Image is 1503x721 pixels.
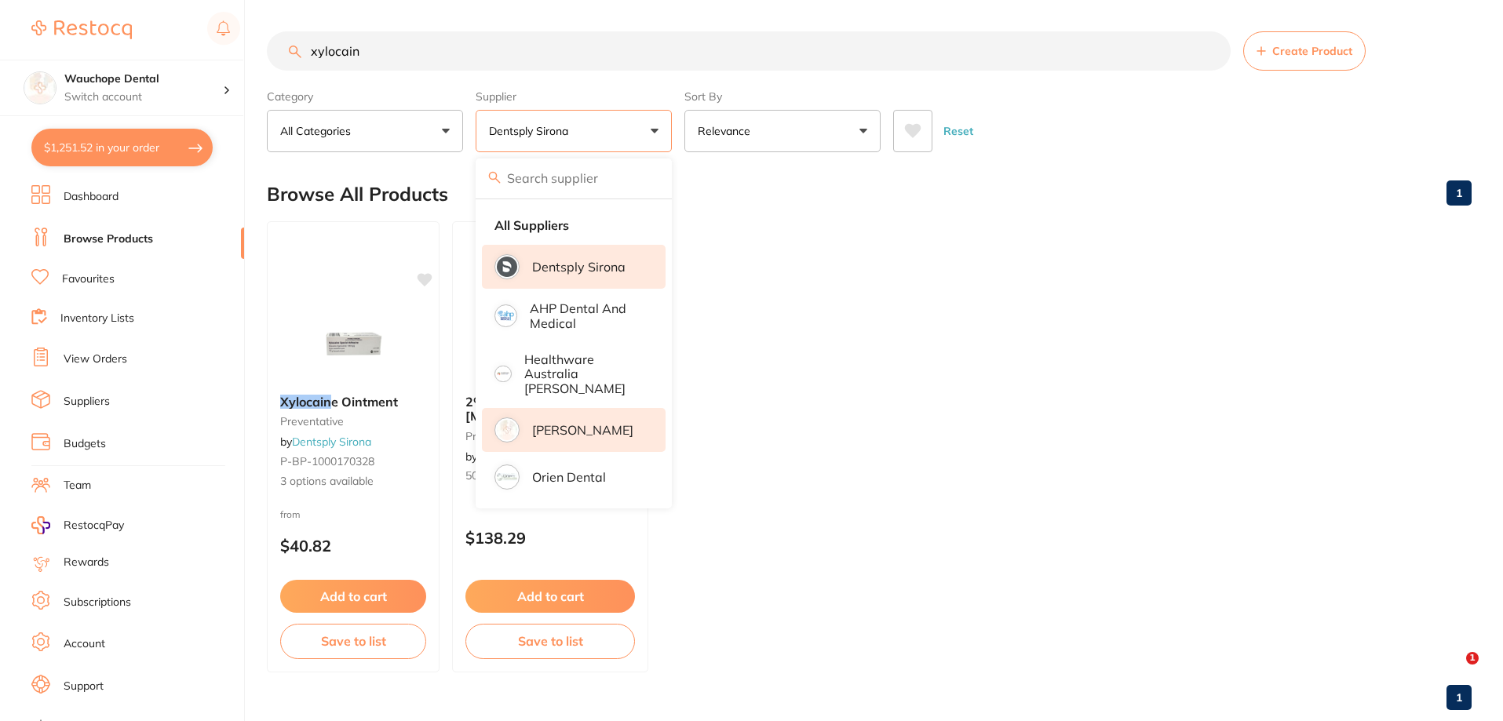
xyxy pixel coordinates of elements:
h2: Browse All Products [267,184,448,206]
p: AHP Dental and Medical [530,301,644,330]
em: Xylocain [280,394,331,410]
label: Sort By [684,89,881,104]
span: 2% [465,394,485,410]
iframe: Intercom live chat [1434,652,1472,690]
span: by [465,450,556,464]
img: Henry Schein Halas [497,420,517,440]
img: Healthware Australia Ridley [497,368,509,381]
a: Subscriptions [64,595,131,610]
span: e DENTAL with [MEDICAL_DATA] ([MEDICAL_DATA]) 1:80,000 [465,394,626,453]
a: Budgets [64,436,106,452]
button: Add to cart [280,580,426,613]
a: Rewards [64,555,109,570]
span: e Ointment [331,394,398,410]
small: preventative [280,415,426,428]
a: Suppliers [64,394,110,410]
b: 2% Xylocaine DENTAL with adrenaline (epinephrine) 1:80,000 [465,395,635,424]
a: Favourites [62,271,115,287]
a: Account [64,636,105,652]
p: Orien dental [532,470,606,484]
p: Switch account [64,89,223,105]
button: Dentsply Sirona [476,110,672,152]
img: Orien dental [497,467,517,487]
a: Team [64,478,91,493]
button: Relevance [684,110,881,152]
button: Reset [939,110,978,152]
a: Dentsply Sirona [292,435,371,449]
a: Dashboard [64,189,119,205]
p: $138.29 [465,529,635,547]
button: Create Product [1243,31,1366,71]
span: from [280,508,301,520]
label: Supplier [476,89,672,104]
a: Browse Products [64,231,153,247]
button: Add to cart [465,580,635,613]
a: Restocq Logo [31,12,132,48]
a: RestocqPay [31,516,124,534]
p: [PERSON_NAME] [532,423,633,437]
li: Clear selection [482,209,666,242]
span: by [280,435,371,449]
img: AHP Dental and Medical [497,307,515,325]
h4: Wauchope Dental [64,71,223,87]
img: Restocq Logo [31,20,132,39]
a: Inventory Lists [60,311,134,326]
p: Healthware Australia [PERSON_NAME] [524,352,644,395]
button: $1,251.52 in your order [31,129,213,166]
span: P-BP-1000170328 [280,454,374,468]
img: Wauchope Dental [24,72,56,104]
span: RestocqPay [64,518,124,533]
p: Dentsply Sirona [489,123,575,139]
img: RestocqPay [31,516,50,534]
p: All Categories [280,123,357,139]
button: Save to list [465,624,635,658]
strong: All Suppliers [494,218,569,232]
p: $40.82 [280,537,426,555]
img: Dentsply Sirona [497,257,517,277]
span: Create Product [1272,45,1352,57]
span: 504 [465,468,484,482]
input: Search supplier [476,158,672,198]
small: preventative [465,430,635,442]
p: Dentsply Sirona [532,260,626,274]
span: 3 options available [280,474,426,490]
a: Support [64,679,104,694]
label: Category [267,89,463,104]
span: 1 [1466,652,1479,665]
b: Xylocaine Ointment [280,395,426,409]
a: 1 [1446,682,1472,713]
a: 1 [1446,177,1472,209]
img: Xylocaine Ointment [302,304,404,382]
button: Save to list [280,624,426,658]
button: All Categories [267,110,463,152]
p: Relevance [698,123,757,139]
input: Search Products [267,31,1231,71]
a: View Orders [64,351,127,367]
